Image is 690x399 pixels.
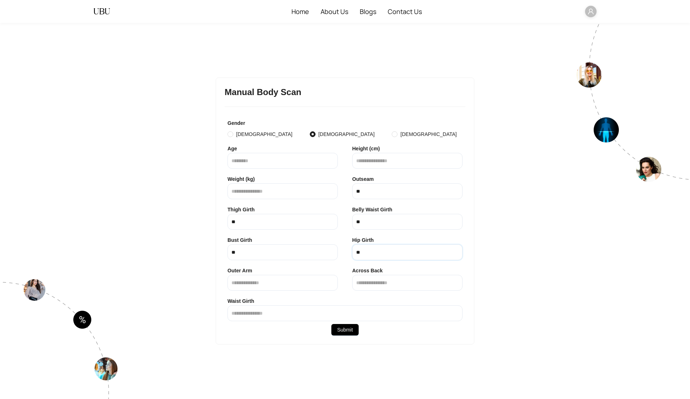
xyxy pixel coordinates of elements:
[352,207,392,212] strong: Belly Waist Girth
[227,207,254,212] strong: Thigh Girth
[352,176,374,182] strong: Outseam
[227,146,237,151] strong: Age
[352,146,380,151] strong: Height (cm)
[588,8,594,15] span: user
[352,268,383,273] strong: Across Back
[316,130,378,138] span: [DEMOGRAPHIC_DATA]
[227,237,252,243] strong: Bust Girth
[227,268,252,273] strong: Outer Arm
[576,23,690,182] img: authpagecirlce2-Tt0rwQ38.png
[225,86,465,98] h3: Manual Body Scan
[227,120,245,126] strong: Gender
[397,130,460,138] span: [DEMOGRAPHIC_DATA]
[352,237,374,243] strong: Hip Girth
[233,130,295,138] span: [DEMOGRAPHIC_DATA]
[337,326,353,334] span: Submit
[227,176,255,182] strong: Weight (kg)
[227,298,254,304] strong: Waist Girth
[331,324,359,335] button: Submit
